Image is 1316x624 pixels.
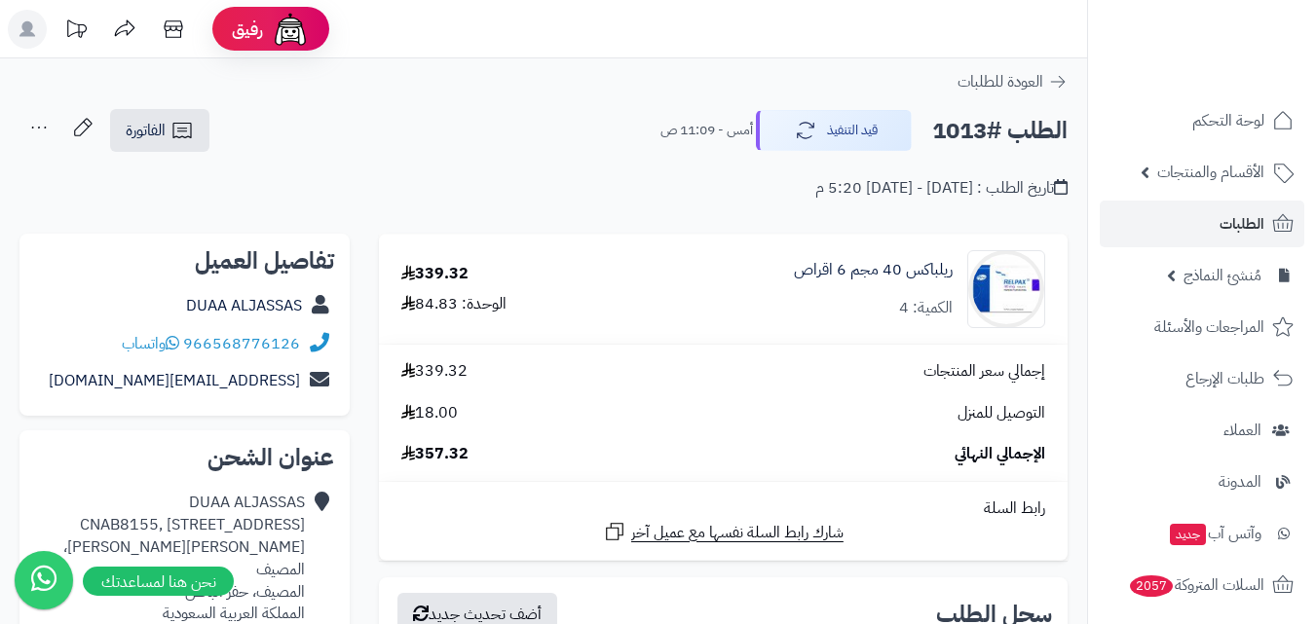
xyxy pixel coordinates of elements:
span: 357.32 [401,443,469,465]
div: الكمية: 4 [899,297,953,319]
a: DUAA ALJASSAS [186,294,302,317]
a: ريلباكس 40 مجم 6 اقراص [794,259,953,281]
a: [EMAIL_ADDRESS][DOMAIN_NAME] [49,369,300,392]
a: وآتس آبجديد [1100,510,1304,557]
a: الطلبات [1100,201,1304,247]
button: قيد التنفيذ [756,110,912,151]
a: طلبات الإرجاع [1100,355,1304,402]
span: 339.32 [401,360,468,383]
div: 339.32 [401,263,469,285]
span: رفيق [232,18,263,41]
a: المراجعات والأسئلة [1100,304,1304,350]
span: 2057 [1130,575,1173,597]
a: العملاء [1100,407,1304,454]
span: الأقسام والمنتجات [1157,159,1264,186]
a: المدونة [1100,459,1304,505]
h2: تفاصيل العميل [35,249,334,273]
small: أمس - 11:09 ص [660,121,753,140]
span: المراجعات والأسئلة [1154,313,1264,341]
a: 966568776126 [183,332,300,355]
span: وآتس آب [1168,520,1261,547]
span: المدونة [1219,468,1261,496]
a: واتساب [122,332,179,355]
img: 5445a620db16fabda6077b620d7cb8653f0e-90x90.jpg [968,250,1044,328]
span: مُنشئ النماذج [1184,262,1261,289]
a: العودة للطلبات [958,70,1068,93]
span: إجمالي سعر المنتجات [923,360,1045,383]
span: السلات المتروكة [1128,571,1264,599]
span: التوصيل للمنزل [958,402,1045,424]
span: 18.00 [401,402,458,424]
div: رابط السلة [387,497,1060,520]
span: طلبات الإرجاع [1185,365,1264,392]
div: تاريخ الطلب : [DATE] - [DATE] 5:20 م [815,177,1068,200]
span: لوحة التحكم [1192,107,1264,134]
span: العملاء [1223,417,1261,444]
h2: عنوان الشحن [35,446,334,469]
div: الوحدة: 84.83 [401,293,507,315]
a: شارك رابط السلة نفسها مع عميل آخر [603,520,844,544]
a: تحديثات المنصة [52,10,100,54]
img: ai-face.png [271,10,310,49]
span: العودة للطلبات [958,70,1043,93]
span: الطلبات [1220,210,1264,238]
a: الفاتورة [110,109,209,152]
a: لوحة التحكم [1100,97,1304,144]
span: جديد [1170,524,1206,545]
span: الإجمالي النهائي [955,443,1045,465]
a: السلات المتروكة2057 [1100,562,1304,608]
h2: الطلب #1013 [932,111,1068,151]
span: الفاتورة [126,119,166,142]
span: شارك رابط السلة نفسها مع عميل آخر [631,522,844,544]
